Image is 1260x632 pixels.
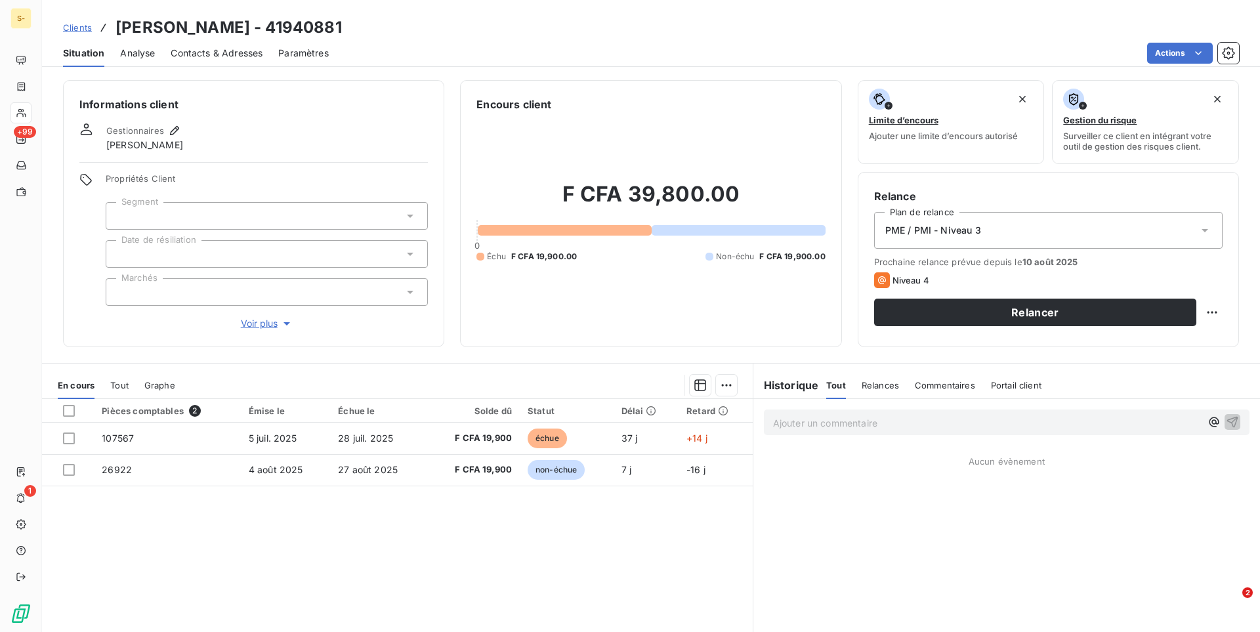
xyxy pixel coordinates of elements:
[102,432,134,444] span: 107567
[10,8,31,29] div: S-
[63,47,104,60] span: Situation
[120,47,155,60] span: Analyse
[862,380,899,390] span: Relances
[117,286,127,298] input: Ajouter une valeur
[621,464,631,475] span: 7 j
[874,299,1196,326] button: Relancer
[874,257,1223,267] span: Prochaine relance prévue depuis le
[102,464,132,475] span: 26922
[249,406,323,416] div: Émise le
[969,456,1045,467] span: Aucun évènement
[338,406,419,416] div: Échue le
[753,377,819,393] h6: Historique
[476,181,825,221] h2: F CFA 39,800.00
[1063,131,1228,152] span: Surveiller ce client en intégrant votre outil de gestion des risques client.
[117,248,127,260] input: Ajouter une valeur
[278,47,329,60] span: Paramètres
[476,96,551,112] h6: Encours client
[874,188,1223,204] h6: Relance
[915,380,975,390] span: Commentaires
[144,380,175,390] span: Graphe
[528,460,585,480] span: non-échue
[434,463,512,476] span: F CFA 19,900
[511,251,577,263] span: F CFA 19,900.00
[241,317,293,330] span: Voir plus
[338,432,393,444] span: 28 juil. 2025
[106,138,183,152] span: [PERSON_NAME]
[716,251,754,263] span: Non-échu
[686,406,745,416] div: Retard
[487,251,506,263] span: Échu
[434,406,512,416] div: Solde dû
[1147,43,1213,64] button: Actions
[63,21,92,34] a: Clients
[1242,587,1253,598] span: 2
[1052,80,1239,164] button: Gestion du risqueSurveiller ce client en intégrant votre outil de gestion des risques client.
[106,125,164,136] span: Gestionnaires
[10,603,31,624] img: Logo LeanPay
[826,380,846,390] span: Tout
[102,405,232,417] div: Pièces comptables
[759,251,825,263] span: F CFA 19,900.00
[338,464,398,475] span: 27 août 2025
[1215,587,1247,619] iframe: Intercom live chat
[171,47,262,60] span: Contacts & Adresses
[249,464,303,475] span: 4 août 2025
[115,16,342,39] h3: [PERSON_NAME] - 41940881
[858,80,1045,164] button: Limite d’encoursAjouter une limite d’encours autorisé
[869,115,938,125] span: Limite d’encours
[869,131,1018,141] span: Ajouter une limite d’encours autorisé
[892,275,929,285] span: Niveau 4
[1063,115,1137,125] span: Gestion du risque
[528,429,567,448] span: échue
[686,432,707,444] span: +14 j
[528,406,606,416] div: Statut
[14,126,36,138] span: +99
[1022,257,1078,267] span: 10 août 2025
[63,22,92,33] span: Clients
[621,406,671,416] div: Délai
[621,432,638,444] span: 37 j
[10,129,31,150] a: +99
[106,173,428,192] span: Propriétés Client
[189,405,201,417] span: 2
[434,432,512,445] span: F CFA 19,900
[991,380,1041,390] span: Portail client
[106,316,428,331] button: Voir plus
[474,240,480,251] span: 0
[885,224,981,237] span: PME / PMI - Niveau 3
[58,380,94,390] span: En cours
[117,210,127,222] input: Ajouter une valeur
[110,380,129,390] span: Tout
[686,464,705,475] span: -16 j
[79,96,428,112] h6: Informations client
[249,432,297,444] span: 5 juil. 2025
[24,485,36,497] span: 1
